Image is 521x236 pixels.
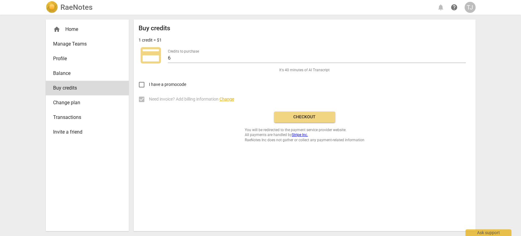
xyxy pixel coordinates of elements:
[53,99,117,106] span: Change plan
[465,2,476,13] button: TJ
[245,127,364,143] span: You will be redirected to the payment service provider website. All payments are handled by RaeNo...
[450,4,458,11] span: help
[139,43,163,68] span: credit_card
[53,84,117,92] span: Buy credits
[149,81,186,88] span: I have a promocode
[46,22,129,37] div: Home
[46,110,129,125] a: Transactions
[279,114,330,120] span: Checkout
[139,24,170,32] h2: Buy credits
[46,37,129,51] a: Manage Teams
[53,40,117,48] span: Manage Teams
[46,95,129,110] a: Change plan
[46,66,129,81] a: Balance
[465,229,511,236] div: Ask support
[46,1,58,13] img: Logo
[219,97,234,101] span: Change
[279,68,330,73] span: It's 40 minutes of AI Transcript
[53,128,117,136] span: Invite a friend
[292,133,308,137] a: Stripe Inc.
[53,114,117,121] span: Transactions
[53,55,117,62] span: Profile
[46,81,129,95] a: Buy credits
[46,1,92,13] a: LogoRaeNotes
[53,26,60,33] span: home
[46,51,129,66] a: Profile
[139,37,162,43] p: 1 credit = $1
[53,26,117,33] div: Home
[168,50,199,53] label: Credits to purchase
[149,96,234,102] span: Need invoice? Add billing information
[60,3,92,12] h2: RaeNotes
[449,2,460,13] a: Help
[46,125,129,139] a: Invite a friend
[53,70,117,77] span: Balance
[274,112,335,123] button: Checkout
